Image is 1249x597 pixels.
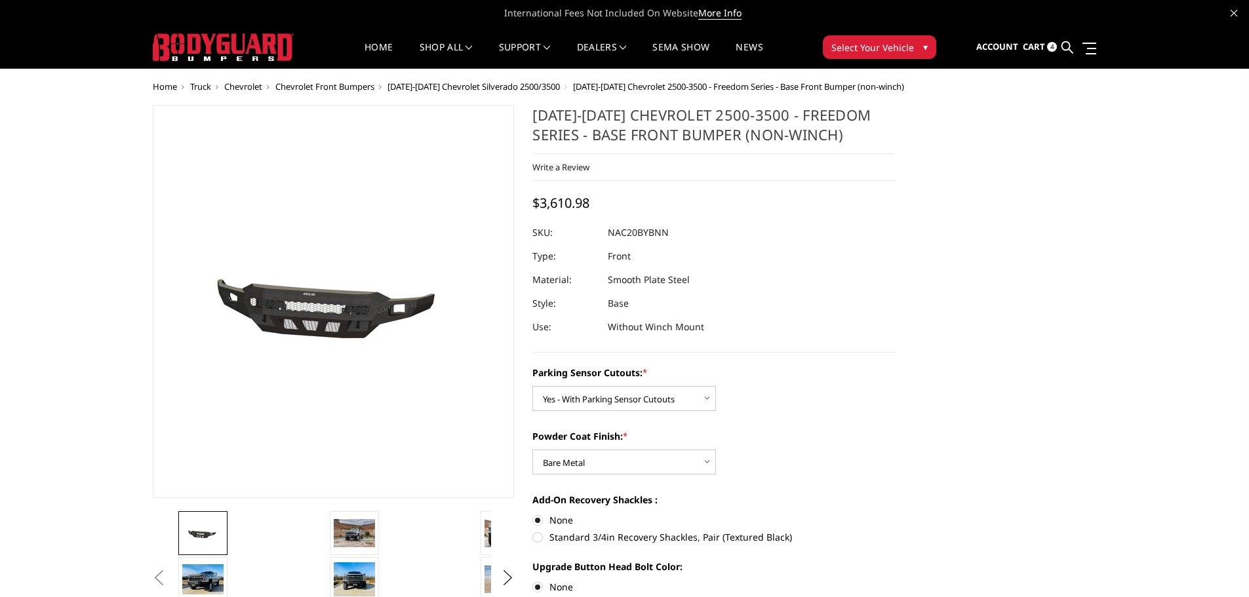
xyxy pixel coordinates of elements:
h1: [DATE]-[DATE] Chevrolet 2500-3500 - Freedom Series - Base Front Bumper (non-winch) [532,105,894,154]
label: Standard 3/4in Recovery Shackles, Pair (Textured Black) [532,530,894,544]
a: Home [153,81,177,92]
a: News [736,43,763,68]
dd: Front [608,244,631,268]
button: Previous [149,568,169,588]
a: More Info [698,7,742,20]
span: $3,610.98 [532,194,589,212]
img: 2020-2023 Chevrolet 2500-3500 - Freedom Series - Base Front Bumper (non-winch) [334,519,375,547]
img: 2020-2023 Chevrolet 2500-3500 - Freedom Series - Base Front Bumper (non-winch) [182,564,224,594]
label: None [532,580,894,594]
label: Parking Sensor Cutouts: [532,366,894,379]
dd: Without Winch Mount [608,315,704,339]
span: Account [976,41,1018,52]
dt: SKU: [532,221,598,244]
a: Home [365,43,393,68]
dt: Material: [532,268,598,292]
button: Next [498,568,517,588]
label: Add-On Recovery Shackles : [532,493,894,507]
dd: NAC20BYBNN [608,221,669,244]
a: Cart 4 [1023,29,1057,65]
a: 2020-2023 Chevrolet 2500-3500 - Freedom Series - Base Front Bumper (non-winch) [153,105,515,498]
span: [DATE]-[DATE] Chevrolet 2500-3500 - Freedom Series - Base Front Bumper (non-winch) [573,81,904,92]
a: Chevrolet Front Bumpers [275,81,374,92]
img: 2020-2023 Chevrolet 2500-3500 - Freedom Series - Base Front Bumper (non-winch) [485,566,526,593]
a: Dealers [577,43,627,68]
dt: Style: [532,292,598,315]
a: SEMA Show [652,43,709,68]
dt: Use: [532,315,598,339]
span: Cart [1023,41,1045,52]
a: Support [499,43,551,68]
img: 2020-2023 Chevrolet 2500-3500 - Freedom Series - Base Front Bumper (non-winch) [485,519,526,547]
img: 2020-2023 Chevrolet 2500-3500 - Freedom Series - Base Front Bumper (non-winch) [334,562,375,596]
span: ▾ [923,40,928,54]
a: shop all [420,43,473,68]
a: Truck [190,81,211,92]
span: Select Your Vehicle [831,41,914,54]
img: 2020-2023 Chevrolet 2500-3500 - Freedom Series - Base Front Bumper (non-winch) [182,524,224,542]
label: Upgrade Button Head Bolt Color: [532,560,894,573]
a: Chevrolet [224,81,262,92]
label: Powder Coat Finish: [532,429,894,443]
label: None [532,513,894,527]
iframe: Chat Widget [1183,534,1249,597]
dd: Smooth Plate Steel [608,268,690,292]
dt: Type: [532,244,598,268]
a: [DATE]-[DATE] Chevrolet Silverado 2500/3500 [387,81,560,92]
button: Select Your Vehicle [823,35,936,59]
a: Write a Review [532,161,589,173]
span: 4 [1047,42,1057,52]
dd: Base [608,292,629,315]
img: BODYGUARD BUMPERS [153,33,294,61]
a: Account [976,29,1018,65]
